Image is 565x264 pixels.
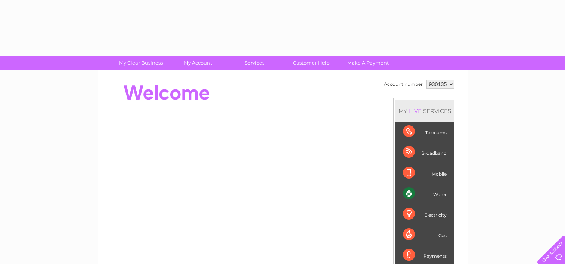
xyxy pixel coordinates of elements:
[337,56,399,70] a: Make A Payment
[407,107,423,114] div: LIVE
[224,56,285,70] a: Services
[403,122,447,142] div: Telecoms
[395,100,454,122] div: MY SERVICES
[110,56,172,70] a: My Clear Business
[403,224,447,245] div: Gas
[403,142,447,163] div: Broadband
[167,56,229,70] a: My Account
[403,183,447,204] div: Water
[382,78,425,91] td: Account number
[403,163,447,183] div: Mobile
[403,204,447,224] div: Electricity
[280,56,342,70] a: Customer Help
